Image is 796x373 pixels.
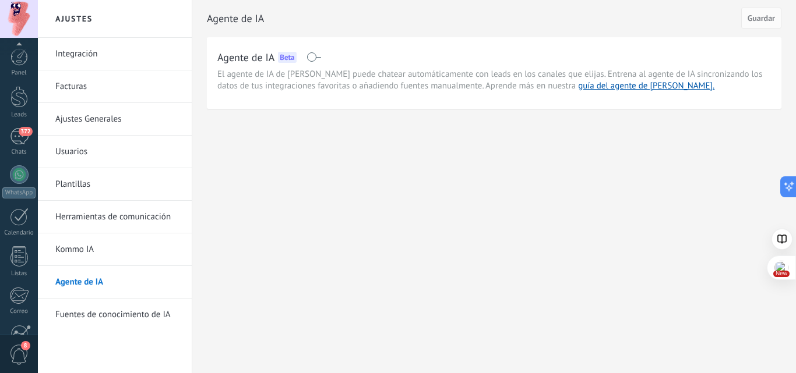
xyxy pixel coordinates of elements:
[55,266,180,299] a: Agente de IA
[38,168,192,201] li: Plantillas
[207,7,741,30] h2: Agente de IA
[2,308,36,315] div: Correo
[748,14,775,22] span: Guardar
[38,266,192,299] li: Agente de IA
[55,38,180,70] a: Integración
[55,136,180,168] a: Usuarios
[2,187,36,198] div: WhatsApp
[55,233,180,266] a: Kommo IA
[38,70,192,103] li: Facturas
[2,69,36,77] div: Panel
[55,299,180,331] a: Fuentes de conocimiento de IA
[217,50,274,65] h2: Agente de IA
[55,201,180,233] a: Herramientas de comunicación
[38,201,192,233] li: Herramientas de comunicación
[217,69,771,92] span: El agente de IA de [PERSON_NAME] puede chatear automáticamente con leads en los canales que elija...
[2,148,36,156] div: Chats
[55,70,180,103] a: Facturas
[2,229,36,237] div: Calendario
[55,103,180,136] a: Ajustes Generales
[578,80,714,91] a: guía del agente de [PERSON_NAME].
[38,233,192,266] li: Kommo IA
[21,341,30,350] span: 8
[38,38,192,70] li: Integración
[38,299,192,331] li: Fuentes de conocimiento de IA
[38,103,192,136] li: Ajustes Generales
[2,270,36,278] div: Listas
[55,168,180,201] a: Plantillas
[38,136,192,168] li: Usuarios
[2,111,36,119] div: Leads
[19,127,32,136] span: 372
[741,8,781,29] button: Guardar
[278,52,296,63] div: Beta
